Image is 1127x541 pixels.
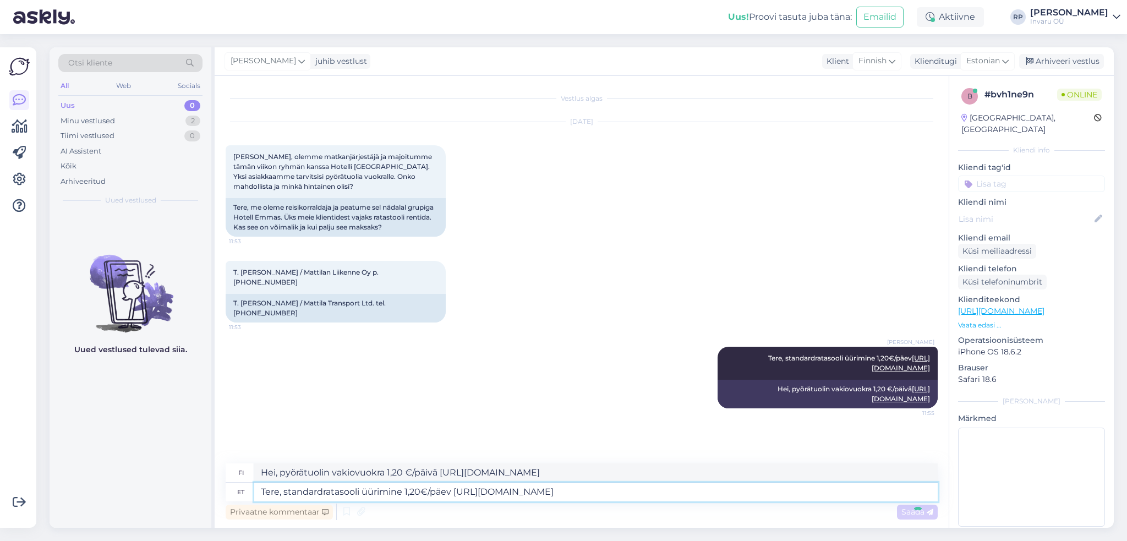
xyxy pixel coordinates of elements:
div: [PERSON_NAME] [1030,8,1108,17]
div: Kliendi info [958,145,1105,155]
div: Vestlus algas [226,94,938,103]
div: All [58,79,71,93]
span: Tere, standardratasooli üürimine 1,20€/päev [768,354,930,372]
div: T. [PERSON_NAME] / Mattila Transport Ltd. tel. [PHONE_NUMBER] [226,294,446,323]
span: Online [1057,89,1102,101]
div: Küsi telefoninumbrit [958,275,1047,289]
div: Arhiveeri vestlus [1019,54,1104,69]
p: Kliendi telefon [958,263,1105,275]
p: Kliendi tag'id [958,162,1105,173]
div: 0 [184,130,200,141]
input: Lisa tag [958,176,1105,192]
span: [PERSON_NAME], olemme matkanjärjestäjä ja majoitumme tämän viikon ryhmän kanssa Hotelli [GEOGRAPH... [233,152,434,190]
p: Safari 18.6 [958,374,1105,385]
span: 11:53 [229,237,270,245]
p: Märkmed [958,413,1105,424]
span: T. [PERSON_NAME] / Mattilan Liikenne Oy p. [PHONE_NUMBER] [233,268,380,286]
span: b [967,92,972,100]
div: [PERSON_NAME] [958,396,1105,406]
div: Uus [61,100,75,111]
div: Aktiivne [917,7,984,27]
img: Askly Logo [9,56,30,77]
p: Brauser [958,362,1105,374]
div: [GEOGRAPHIC_DATA], [GEOGRAPHIC_DATA] [961,112,1094,135]
p: Kliendi nimi [958,196,1105,208]
span: Estonian [966,55,1000,67]
img: No chats [50,235,211,334]
div: Klienditugi [910,56,957,67]
input: Lisa nimi [959,213,1092,225]
p: Klienditeekond [958,294,1105,305]
div: 0 [184,100,200,111]
div: Tiimi vestlused [61,130,114,141]
div: RP [1010,9,1026,25]
div: [DATE] [226,117,938,127]
div: Socials [176,79,203,93]
div: Proovi tasuta juba täna: [728,10,852,24]
span: [PERSON_NAME] [887,338,934,346]
div: Kõik [61,161,76,172]
div: Klient [822,56,849,67]
span: [PERSON_NAME] [231,55,296,67]
div: Invaru OÜ [1030,17,1108,26]
div: Hei, pyörätuolin vakiovuokra 1,20 €/päivä [718,380,938,408]
span: Uued vestlused [105,195,156,205]
div: Küsi meiliaadressi [958,244,1036,259]
p: iPhone OS 18.6.2 [958,346,1105,358]
a: [URL][DOMAIN_NAME] [958,306,1044,316]
p: Kliendi email [958,232,1105,244]
span: 11:55 [893,409,934,417]
div: Minu vestlused [61,116,115,127]
p: Vaata edasi ... [958,320,1105,330]
a: [PERSON_NAME]Invaru OÜ [1030,8,1120,26]
b: Uus! [728,12,749,22]
span: Otsi kliente [68,57,112,69]
p: Uued vestlused tulevad siia. [74,344,187,356]
p: Operatsioonisüsteem [958,335,1105,346]
div: Tere, me oleme reisikorraldaja ja peatume sel nädalal grupiga Hotell Emmas. Üks meie klientidest ... [226,198,446,237]
div: juhib vestlust [311,56,367,67]
div: Web [114,79,133,93]
span: 11:53 [229,323,270,331]
div: AI Assistent [61,146,101,157]
button: Emailid [856,7,904,28]
div: Arhiveeritud [61,176,106,187]
div: # bvh1ne9n [984,88,1057,101]
div: 2 [185,116,200,127]
span: Finnish [858,55,887,67]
